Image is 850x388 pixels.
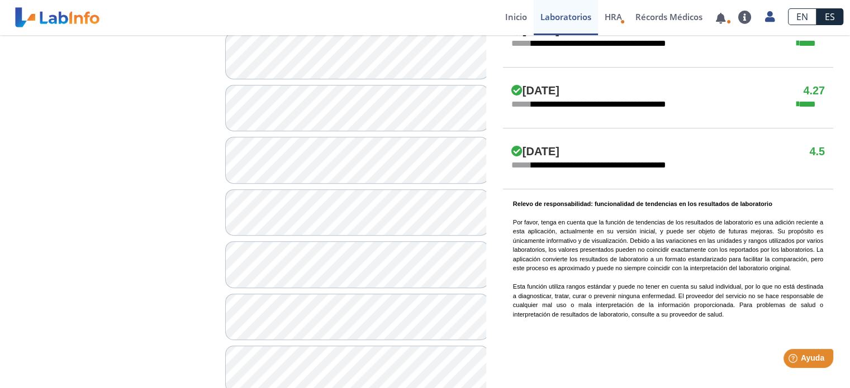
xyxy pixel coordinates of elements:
a: EN [788,8,816,25]
b: Relevo de responsabilidad: funcionalidad de tendencias en los resultados de laboratorio [513,200,772,207]
h4: [DATE] [511,84,559,98]
iframe: Help widget launcher [751,344,838,376]
span: HRA [605,11,622,22]
h4: 4.27 [803,84,825,98]
h4: [DATE] [511,145,559,159]
h4: 4.5 [809,145,825,159]
p: Por favor, tenga en cuenta que la función de tendencias de los resultados de laboratorio es una a... [513,199,823,319]
a: ES [816,8,843,25]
